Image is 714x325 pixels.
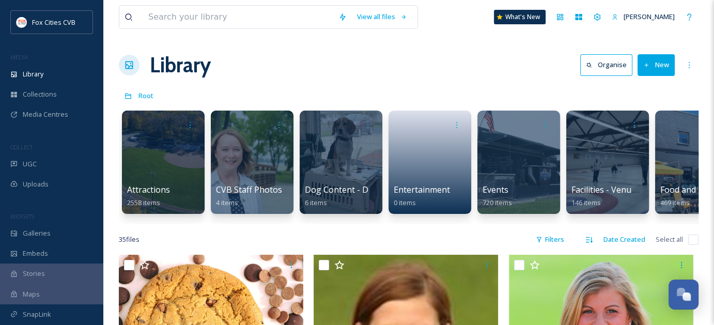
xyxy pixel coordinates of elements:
button: Organise [580,54,632,75]
button: New [638,54,675,75]
span: 469 items [660,198,690,207]
span: Library [23,69,43,79]
span: 146 items [571,198,601,207]
span: 4 items [216,198,238,207]
a: Events720 items [483,185,512,207]
a: What's New [494,10,546,24]
span: Media Centres [23,110,68,119]
span: Facilities - Venues - Meeting Spaces [571,184,709,195]
span: Root [138,91,153,100]
span: Dog Content - Dog Friendly [305,184,411,195]
span: Galleries [23,228,51,238]
span: Attractions [127,184,170,195]
span: 35 file s [119,235,139,244]
button: Open Chat [669,280,699,309]
span: 2558 items [127,198,160,207]
a: Dog Content - Dog Friendly6 items [305,185,411,207]
a: Library [150,50,211,81]
a: Entertainment0 items [394,185,450,207]
a: Organise [580,54,638,75]
span: Collections [23,89,57,99]
span: MEDIA [10,53,28,61]
span: Uploads [23,179,49,189]
span: 720 items [483,198,512,207]
span: Fox Cities CVB [32,18,75,27]
span: 0 items [394,198,416,207]
a: CVB Staff Photos4 items [216,185,282,207]
div: Filters [531,229,569,250]
a: View all files [352,7,412,27]
span: 6 items [305,198,327,207]
span: CVB Staff Photos [216,184,282,195]
img: images.png [17,17,27,27]
span: Select all [656,235,683,244]
div: Date Created [598,229,650,250]
span: Entertainment [394,184,450,195]
span: WIDGETS [10,212,34,220]
span: Maps [23,289,40,299]
span: [PERSON_NAME] [624,12,675,21]
span: Stories [23,269,45,278]
a: Attractions2558 items [127,185,170,207]
a: Root [138,89,153,102]
input: Search your library [143,6,333,28]
a: Facilities - Venues - Meeting Spaces146 items [571,185,709,207]
a: [PERSON_NAME] [607,7,680,27]
span: COLLECT [10,143,33,151]
span: UGC [23,159,37,169]
span: SnapLink [23,309,51,319]
span: Events [483,184,508,195]
span: Embeds [23,249,48,258]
